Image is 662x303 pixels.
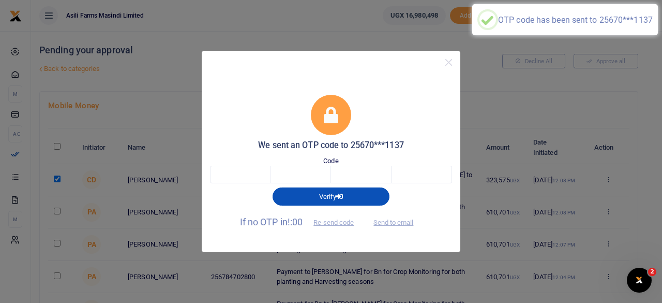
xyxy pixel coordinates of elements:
[648,268,656,276] span: 2
[627,268,652,293] iframe: Intercom live chat
[240,217,363,227] span: If no OTP in
[210,140,452,151] h5: We sent an OTP code to 25670***1137
[498,15,653,25] div: OTP code has been sent to 25670***1137
[323,156,338,166] label: Code
[273,187,389,205] button: Verify
[288,217,303,227] span: !:00
[441,55,456,70] button: Close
